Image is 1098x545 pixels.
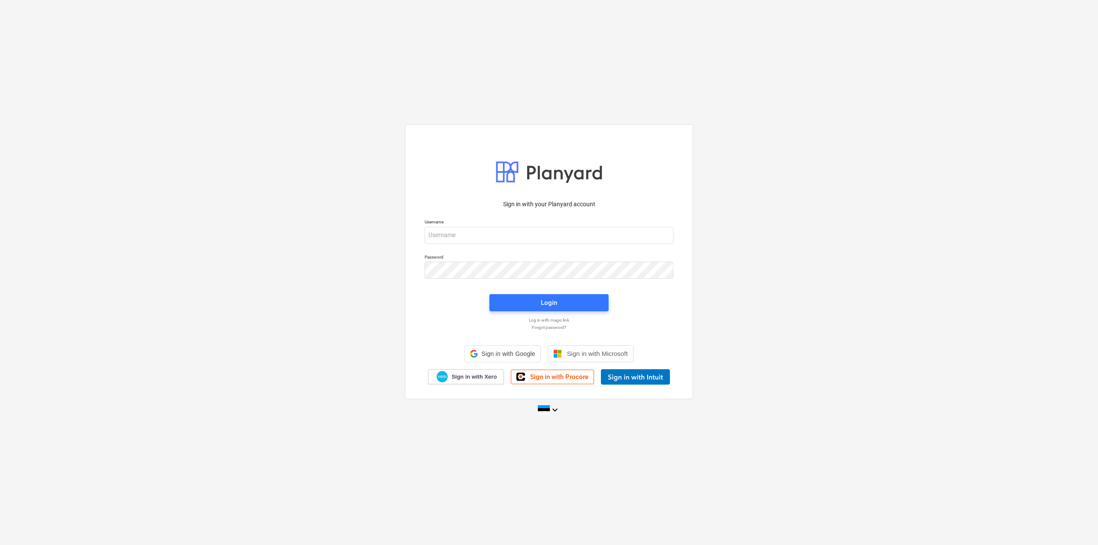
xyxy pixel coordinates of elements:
a: Sign in with Procore [511,370,594,384]
img: Xero logo [437,371,448,382]
p: Password [425,254,673,262]
a: Sign in with Xero [428,369,504,384]
i: keyboard_arrow_down [550,405,560,415]
input: Username [425,227,673,244]
p: Sign in with your Planyard account [425,200,673,209]
span: Sign in with Xero [452,373,497,381]
div: Sign in with Google [465,345,540,362]
div: Login [541,297,557,308]
img: Microsoft logo [553,349,562,358]
a: Forgot password? [420,325,678,330]
a: Log in with magic link [420,317,678,323]
span: Sign in with Procore [530,373,588,381]
span: Sign in with Microsoft [567,350,628,357]
span: Sign in with Google [481,350,535,357]
p: Username [425,219,673,226]
button: Login [489,294,609,311]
